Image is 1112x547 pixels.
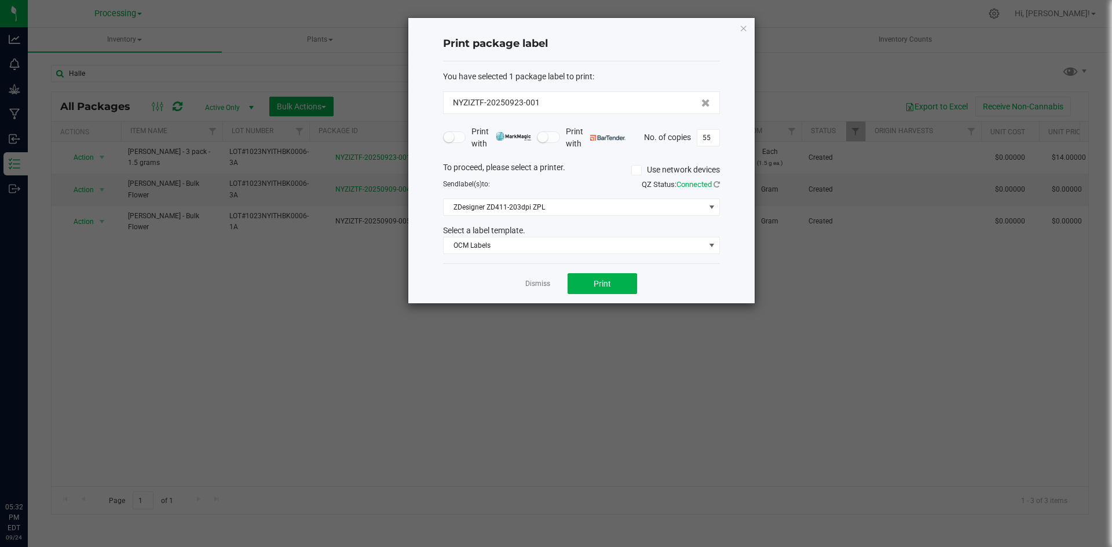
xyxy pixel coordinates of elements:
span: QZ Status: [642,180,720,189]
span: You have selected 1 package label to print [443,72,592,81]
span: Print [594,279,611,288]
img: mark_magic_cybra.png [496,132,531,141]
img: bartender.png [590,135,625,141]
span: label(s) [459,180,482,188]
iframe: Resource center [12,454,46,489]
span: ZDesigner ZD411-203dpi ZPL [444,199,705,215]
span: Print with [471,126,531,150]
span: Print with [566,126,625,150]
span: Send to: [443,180,490,188]
h4: Print package label [443,36,720,52]
a: Dismiss [525,279,550,289]
span: Connected [676,180,712,189]
span: OCM Labels [444,237,705,254]
span: NYZIZTF-20250923-001 [453,97,540,109]
span: No. of copies [644,132,691,141]
div: To proceed, please select a printer. [434,161,729,179]
label: Use network devices [631,164,720,176]
div: : [443,71,720,83]
div: Select a label template. [434,225,729,237]
button: Print [568,273,637,294]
